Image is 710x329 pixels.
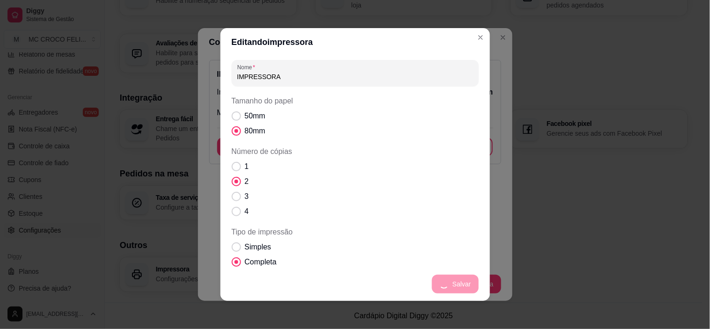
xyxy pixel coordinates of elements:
[232,146,479,217] div: Número de cópias
[232,95,479,137] div: Tamanho do papel
[232,227,479,268] div: Tipo de impressão
[245,256,277,268] span: Completa
[220,28,490,56] header: Editando impressora
[245,241,271,253] span: Simples
[245,161,249,172] span: 1
[237,63,258,71] label: Nome
[232,227,479,238] span: Tipo de impressão
[245,206,249,217] span: 4
[245,176,249,187] span: 2
[237,72,473,81] input: Nome
[245,191,249,202] span: 3
[232,146,479,157] span: Número de cópias
[473,30,488,45] button: Close
[245,125,265,137] span: 80mm
[232,95,479,107] span: Tamanho do papel
[245,110,265,122] span: 50mm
